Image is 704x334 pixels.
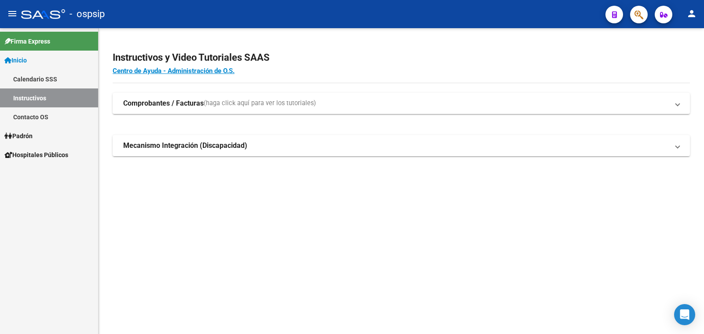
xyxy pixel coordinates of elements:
strong: Comprobantes / Facturas [123,99,204,108]
span: Hospitales Públicos [4,150,68,160]
h2: Instructivos y Video Tutoriales SAAS [113,49,690,66]
mat-expansion-panel-header: Mecanismo Integración (Discapacidad) [113,135,690,156]
span: Inicio [4,55,27,65]
mat-icon: menu [7,8,18,19]
span: (haga click aquí para ver los tutoriales) [204,99,316,108]
span: Firma Express [4,37,50,46]
strong: Mecanismo Integración (Discapacidad) [123,141,247,150]
a: Centro de Ayuda - Administración de O.S. [113,67,235,75]
span: - ospsip [70,4,105,24]
span: Padrón [4,131,33,141]
div: Open Intercom Messenger [674,304,695,325]
mat-icon: person [686,8,697,19]
mat-expansion-panel-header: Comprobantes / Facturas(haga click aquí para ver los tutoriales) [113,93,690,114]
